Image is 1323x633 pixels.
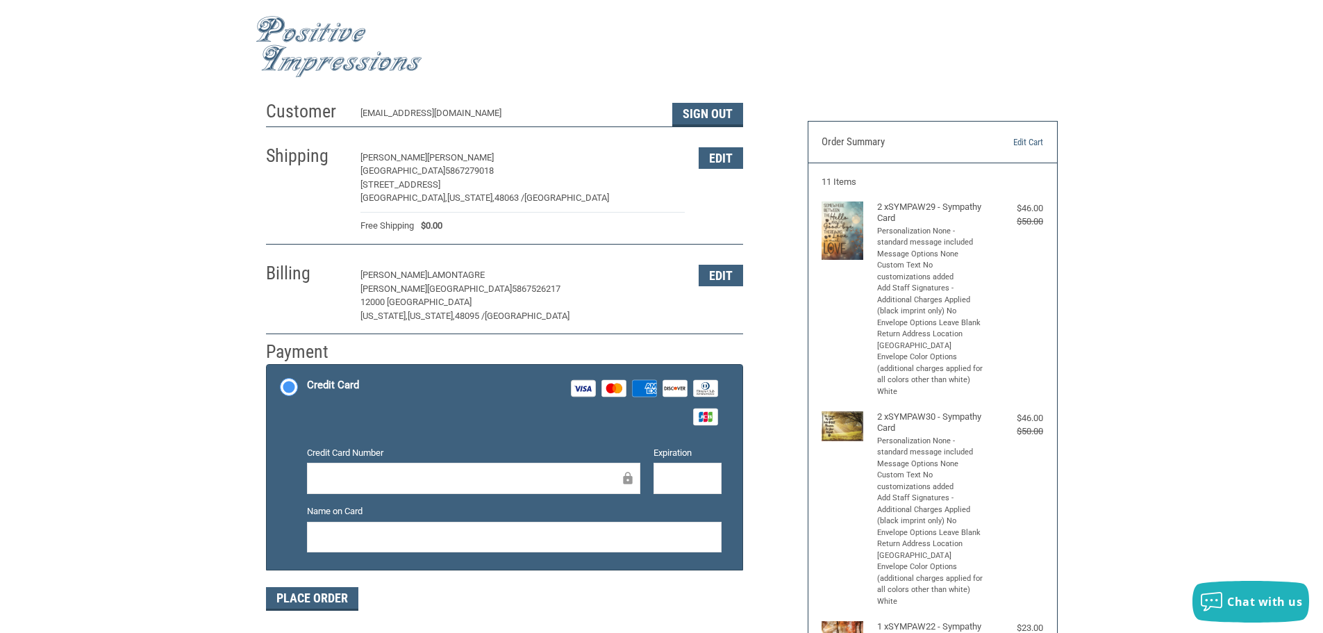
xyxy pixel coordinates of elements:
li: Message Options None [877,459,985,470]
span: [PERSON_NAME] [427,152,494,163]
span: [US_STATE], [408,311,455,321]
h2: Shipping [266,145,347,167]
li: Envelope Color Options (additional charges applied for all colors other than white) White [877,352,985,397]
li: Message Options None [877,249,985,261]
span: [US_STATE], [447,192,494,203]
div: $50.00 [988,425,1043,438]
img: Positive Impressions [256,16,422,78]
li: Custom Text No customizations added [877,470,985,493]
span: Chat with us [1227,594,1302,609]
span: 48095 / [455,311,485,321]
li: Personalization None - standard message included [877,226,985,249]
li: Envelope Options Leave Blank [877,527,985,539]
a: Edit Cart [972,135,1043,149]
button: Place Order [266,587,358,611]
h2: Billing [266,262,347,285]
h4: 2 x SYMPAW30 - Sympathy Card [877,411,985,434]
div: $50.00 [988,215,1043,229]
button: Chat with us [1192,581,1309,623]
span: Free Shipping [360,219,414,233]
label: Expiration [654,446,722,460]
h2: Customer [266,100,347,123]
li: Personalization None - standard message included [877,436,985,459]
li: Return Address Location [GEOGRAPHIC_DATA] [877,329,985,352]
li: Envelope Color Options (additional charges applied for all colors other than white) White [877,561,985,607]
span: [US_STATE], [360,311,408,321]
label: Credit Card Number [307,446,640,460]
span: [GEOGRAPHIC_DATA], [360,192,447,203]
span: 5867526217 [512,283,560,294]
span: LAMONTAGRE [427,270,485,280]
li: Return Address Location [GEOGRAPHIC_DATA] [877,539,985,561]
li: Custom Text No customizations added [877,260,985,283]
div: $46.00 [988,202,1043,215]
span: [PERSON_NAME] [360,152,427,163]
span: $0.00 [414,219,442,233]
h2: Payment [266,340,347,363]
span: 48063 / [494,192,524,203]
span: [PERSON_NAME] [360,270,427,280]
button: Edit [699,265,743,286]
label: Name on Card [307,504,722,518]
span: 5867279018 [445,165,494,176]
span: [GEOGRAPHIC_DATA] [485,311,569,321]
button: Edit [699,147,743,169]
span: 12000 [GEOGRAPHIC_DATA] [360,297,472,307]
div: $46.00 [988,411,1043,425]
button: Sign Out [672,103,743,126]
span: [PERSON_NAME][GEOGRAPHIC_DATA] [360,283,512,294]
div: [EMAIL_ADDRESS][DOMAIN_NAME] [360,106,658,126]
h3: 11 Items [822,176,1043,188]
h4: 2 x SYMPAW29 - Sympathy Card [877,202,985,224]
span: [GEOGRAPHIC_DATA] [360,165,445,176]
li: Add Staff Signatures - Additional Charges Applied (black imprint only) No [877,493,985,527]
span: [GEOGRAPHIC_DATA] [524,192,609,203]
span: [STREET_ADDRESS] [360,179,440,190]
li: Add Staff Signatures - Additional Charges Applied (black imprint only) No [877,283,985,318]
div: Credit Card [307,374,359,397]
h3: Order Summary [822,135,972,149]
li: Envelope Options Leave Blank [877,318,985,329]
